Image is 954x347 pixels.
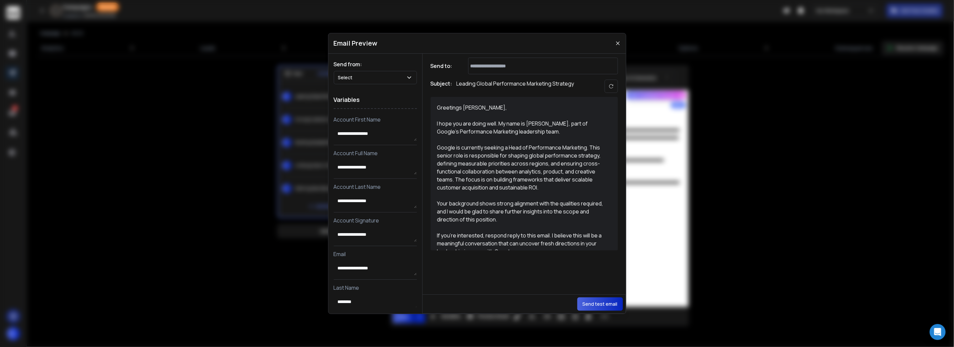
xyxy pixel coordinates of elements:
p: Last Name [334,284,417,292]
div: Greetings [PERSON_NAME], [437,104,604,112]
p: Account Full Name [334,149,417,157]
p: Account Signature [334,216,417,224]
h1: Send from: [334,60,417,68]
div: Open Intercom Messenger [930,324,946,340]
div: Google is currently seeking a Head of Performance Marketing. This senior role is responsible for ... [437,144,604,191]
h1: Email Preview [334,39,378,48]
div: Your background shows strong alignment with the qualities required, and I would be glad to share ... [437,199,604,223]
p: Account First Name [334,116,417,124]
div: I hope you are doing well. My name is [PERSON_NAME], part of Google’s Performance Marketing leade... [437,120,604,136]
p: Select [338,74,355,81]
div: If you’re interested, respond reply to this email. I believe this will be a meaningful conversati... [437,231,604,255]
button: Send test email [577,297,623,311]
h1: Variables [334,91,417,109]
p: Leading Global Performance Marketing Strategy [457,80,574,93]
h1: Subject: [431,80,453,93]
p: Email [334,250,417,258]
p: Account Last Name [334,183,417,191]
h1: Send to: [431,62,457,70]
